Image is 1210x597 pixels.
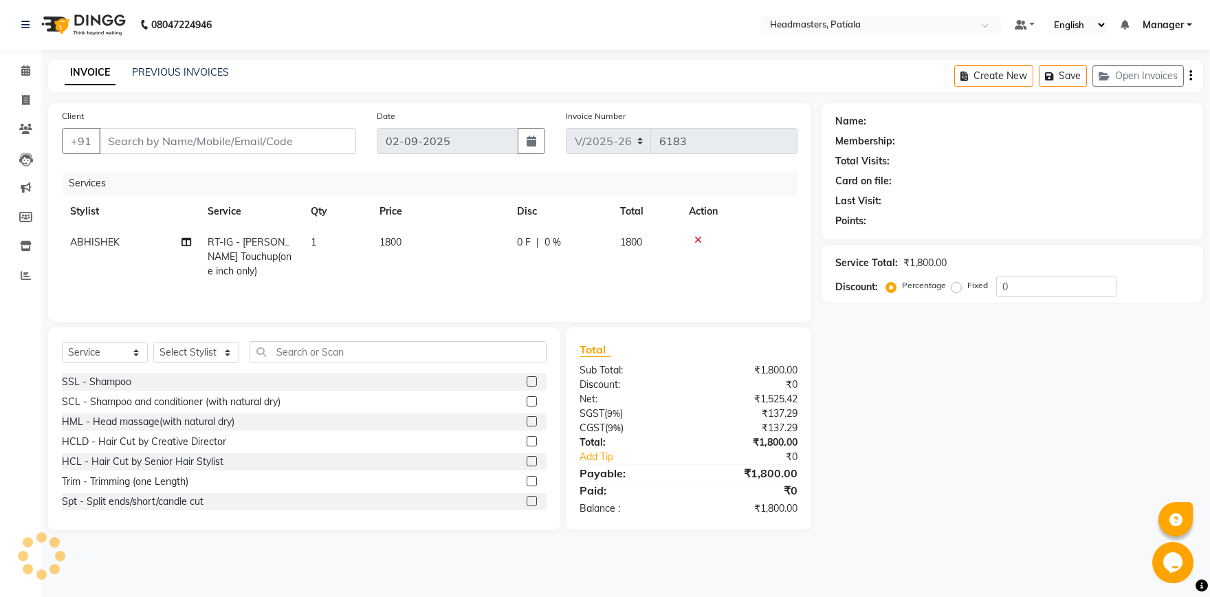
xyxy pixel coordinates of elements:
[580,407,604,420] span: SGST
[835,256,898,270] div: Service Total:
[688,435,808,450] div: ₹1,800.00
[688,421,808,435] div: ₹137.29
[835,280,878,294] div: Discount:
[566,110,626,122] label: Invoice Number
[311,236,316,248] span: 1
[580,343,611,357] span: Total
[608,422,621,433] span: 9%
[954,65,1033,87] button: Create New
[379,236,401,248] span: 1800
[62,375,131,389] div: SSL - Shampoo
[569,482,689,499] div: Paid:
[62,475,188,489] div: Trim - Trimming (one Length)
[569,392,689,406] div: Net:
[902,279,946,292] label: Percentage
[569,435,689,450] div: Total:
[612,196,681,227] th: Total
[377,110,395,122] label: Date
[35,6,129,44] img: logo
[835,194,881,208] div: Last Visit:
[1039,65,1087,87] button: Save
[569,450,708,464] a: Add Tip
[1092,65,1184,87] button: Open Invoices
[569,378,689,392] div: Discount:
[371,196,509,227] th: Price
[70,236,120,248] span: ABHISHEK
[835,214,866,228] div: Points:
[99,128,356,154] input: Search by Name/Mobile/Email/Code
[835,154,890,169] div: Total Visits:
[302,196,371,227] th: Qty
[835,174,892,188] div: Card on file:
[250,341,547,362] input: Search or Scan
[835,114,866,129] div: Name:
[688,465,808,481] div: ₹1,800.00
[569,406,689,421] div: ( )
[63,171,808,196] div: Services
[607,408,620,419] span: 9%
[65,61,115,85] a: INVOICE
[62,395,280,409] div: SCL - Shampoo and conditioner (with natural dry)
[835,134,895,149] div: Membership:
[569,465,689,481] div: Payable:
[62,196,199,227] th: Stylist
[688,406,808,421] div: ₹137.29
[688,482,808,499] div: ₹0
[544,235,561,250] span: 0 %
[688,392,808,406] div: ₹1,525.42
[620,236,642,248] span: 1800
[569,501,689,516] div: Balance :
[1152,542,1196,583] iframe: chat widget
[569,421,689,435] div: ( )
[708,450,808,464] div: ₹0
[681,196,797,227] th: Action
[62,455,223,469] div: HCL - Hair Cut by Senior Hair Stylist
[536,235,539,250] span: |
[569,363,689,378] div: Sub Total:
[509,196,612,227] th: Disc
[580,422,605,434] span: CGST
[199,196,302,227] th: Service
[62,128,100,154] button: +91
[688,378,808,392] div: ₹0
[517,235,531,250] span: 0 F
[62,495,203,509] div: Spt - Split ends/short/candle cut
[688,363,808,378] div: ₹1,800.00
[151,6,212,44] b: 08047224946
[903,256,947,270] div: ₹1,800.00
[132,66,229,78] a: PREVIOUS INVOICES
[1143,18,1184,32] span: Manager
[208,236,291,277] span: RT-IG - [PERSON_NAME] Touchup(one inch only)
[62,435,226,449] div: HCLD - Hair Cut by Creative Director
[967,279,988,292] label: Fixed
[62,110,84,122] label: Client
[62,415,234,429] div: HML - Head massage(with natural dry)
[688,501,808,516] div: ₹1,800.00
